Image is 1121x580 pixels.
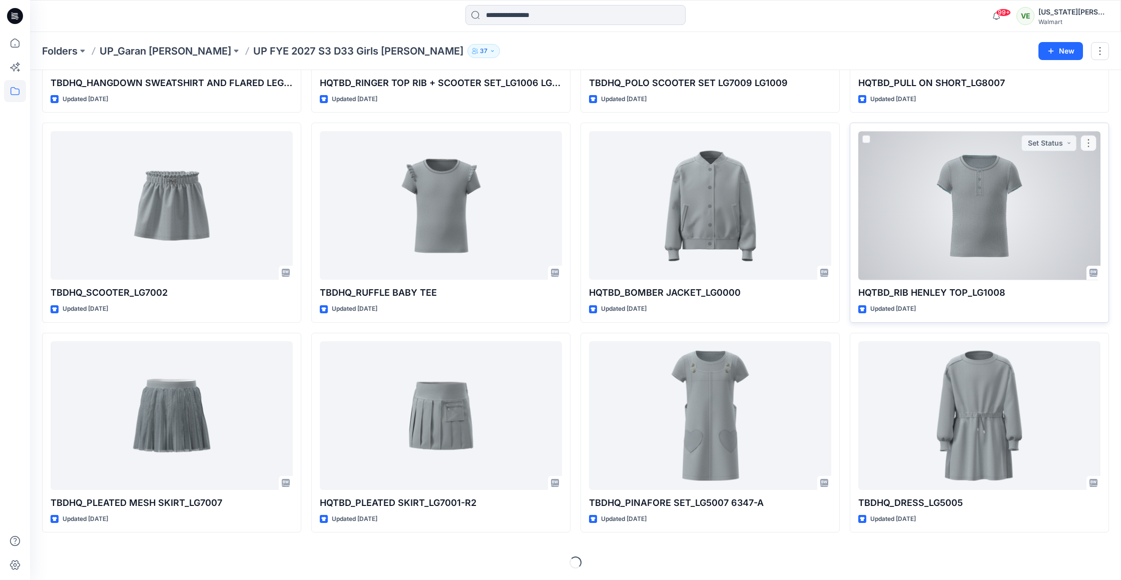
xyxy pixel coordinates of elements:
p: HQTBD_RIB HENLEY TOP_LG1008 [858,286,1100,300]
p: UP FYE 2027 S3 D33 Girls [PERSON_NAME] [253,44,463,58]
p: Updated [DATE] [601,514,647,524]
p: Updated [DATE] [63,94,108,105]
a: TBDHQ_SCOOTER_LG7002 [51,131,293,280]
p: TBDHQ_PINAFORE SET_LG5007 6347-A [589,496,831,510]
p: TBDHQ_DRESS_LG5005 [858,496,1100,510]
a: UP_Garan [PERSON_NAME] [100,44,231,58]
a: HQTBD_PLEATED SKIRT_LG7001-R2 [320,341,562,490]
p: Updated [DATE] [870,304,916,314]
a: TBDHQ_PLEATED MESH SKIRT_LG7007 [51,341,293,490]
a: Folders [42,44,78,58]
div: Walmart [1038,18,1108,26]
p: Updated [DATE] [63,304,108,314]
p: Updated [DATE] [601,304,647,314]
a: HQTBD_BOMBER JACKET_LG0000 [589,131,831,280]
div: [US_STATE][PERSON_NAME] [1038,6,1108,18]
p: Updated [DATE] [870,514,916,524]
a: TBDHQ_PINAFORE SET_LG5007 6347-A [589,341,831,490]
p: TBDHQ_POLO SCOOTER SET LG7009 LG1009 [589,76,831,90]
p: HQTBD_PULL ON SHORT_LG8007 [858,76,1100,90]
p: TBDHQ_RUFFLE BABY TEE [320,286,562,300]
p: HQTBD_PLEATED SKIRT_LG7001-R2 [320,496,562,510]
p: Updated [DATE] [63,514,108,524]
a: TBDHQ_RUFFLE BABY TEE [320,131,562,280]
a: HQTBD_RIB HENLEY TOP_LG1008 [858,131,1100,280]
p: 37 [480,46,487,57]
p: HQTBD_RINGER TOP RIB + SCOOTER SET_LG1006 LG7006 [320,76,562,90]
button: New [1038,42,1083,60]
p: Updated [DATE] [332,514,377,524]
p: TBDHQ_HANGDOWN SWEATSHIRT AND FLARED LEGGING_LG4003 LG9001 [51,76,293,90]
p: Updated [DATE] [601,94,647,105]
div: VE [1016,7,1034,25]
p: Updated [DATE] [332,94,377,105]
p: TBDHQ_PLEATED MESH SKIRT_LG7007 [51,496,293,510]
span: 99+ [996,9,1011,17]
p: Updated [DATE] [870,94,916,105]
button: 37 [467,44,500,58]
a: TBDHQ_DRESS_LG5005 [858,341,1100,490]
p: TBDHQ_SCOOTER_LG7002 [51,286,293,300]
p: HQTBD_BOMBER JACKET_LG0000 [589,286,831,300]
p: Updated [DATE] [332,304,377,314]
